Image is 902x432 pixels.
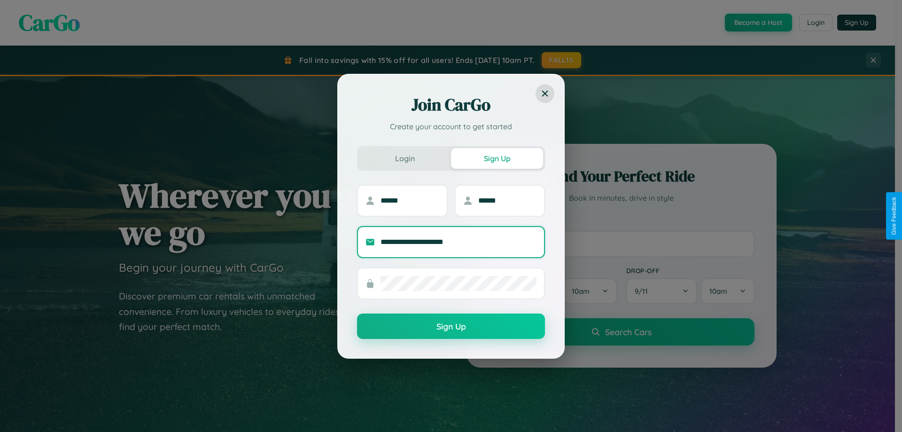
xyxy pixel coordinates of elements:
button: Sign Up [357,314,545,339]
div: Give Feedback [891,197,897,235]
p: Create your account to get started [357,121,545,132]
h2: Join CarGo [357,94,545,116]
button: Sign Up [451,148,543,169]
button: Login [359,148,451,169]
